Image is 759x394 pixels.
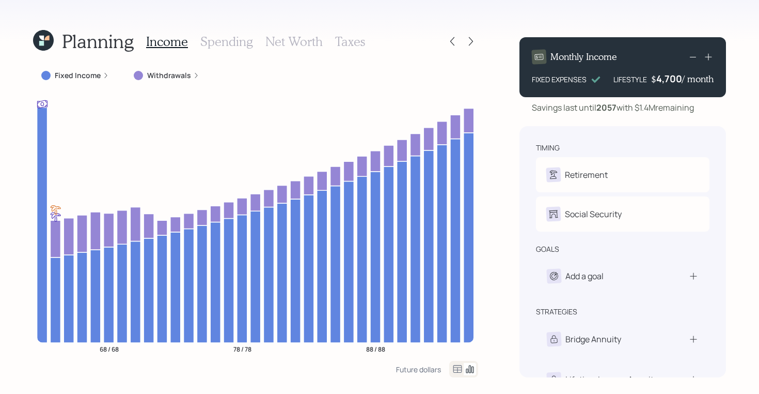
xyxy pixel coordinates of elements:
div: Social Security [565,208,622,220]
h1: Planning [62,30,134,52]
h3: Taxes [335,34,365,49]
label: Fixed Income [55,70,101,81]
tspan: 88 / 88 [366,344,385,353]
div: LIFESTYLE [613,74,647,85]
h4: / month [682,73,714,85]
b: 2057 [596,102,616,113]
div: goals [536,244,559,254]
h4: Monthly Income [550,51,617,63]
div: timing [536,143,560,153]
h3: Spending [200,34,253,49]
div: strategies [536,307,577,317]
h4: $ [651,73,656,85]
tspan: 78 / 78 [233,344,251,353]
tspan: 68 / 68 [100,344,119,353]
div: Future dollars [396,365,441,374]
label: Withdrawals [147,70,191,81]
h3: Net Worth [265,34,323,49]
div: Savings last until with $1.4M remaining [532,101,694,114]
div: 4,700 [656,72,682,85]
div: Add a goal [565,270,604,282]
div: FIXED EXPENSES [532,74,587,85]
div: Retirement [565,169,608,181]
div: Bridge Annuity [565,333,621,345]
h3: Income [146,34,188,49]
div: Lifetime Income Annuity [565,373,658,386]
